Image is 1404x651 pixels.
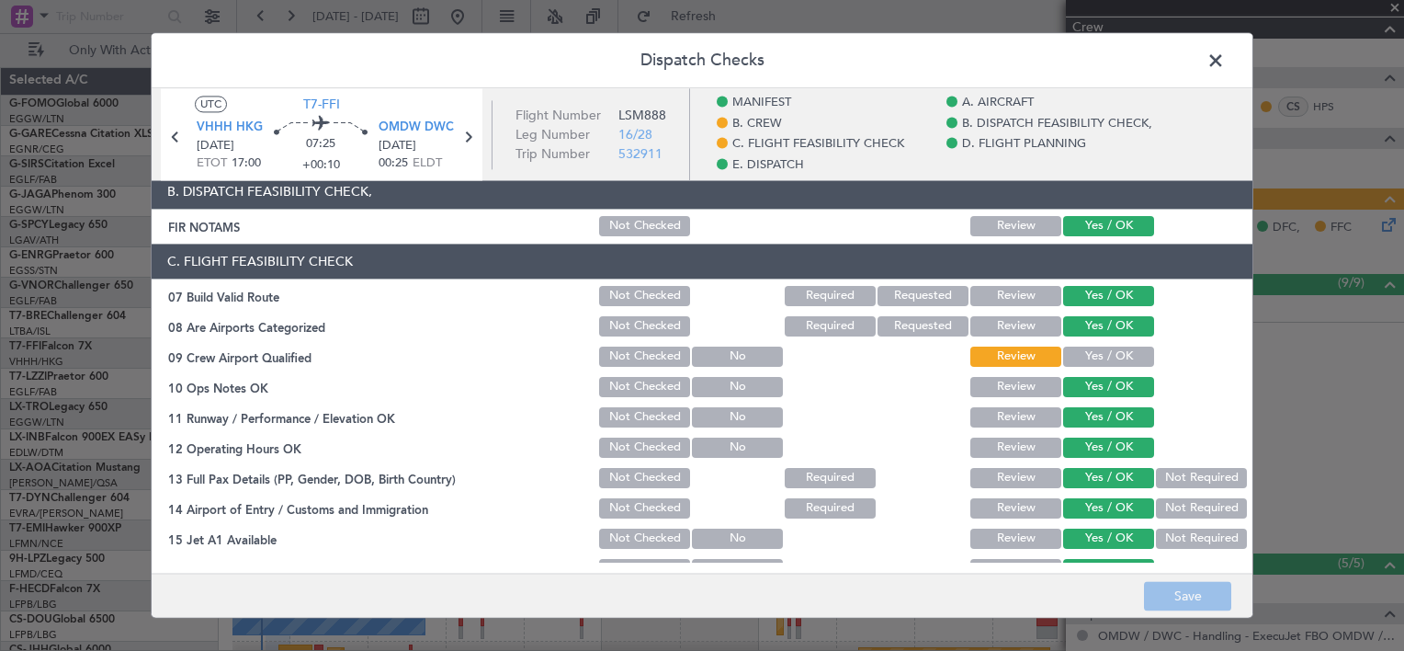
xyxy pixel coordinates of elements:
[1063,377,1154,397] button: Yes / OK
[1063,559,1154,579] button: Yes / OK
[1063,347,1154,367] button: Yes / OK
[1063,529,1154,549] button: Yes / OK
[962,135,1086,154] span: D. FLIGHT PLANNING
[1063,498,1154,519] button: Yes / OK
[1063,407,1154,428] button: Yes / OK
[1063,216,1154,236] button: Yes / OK
[1063,316,1154,337] button: Yes / OK
[1156,498,1247,519] button: Not Required
[1156,468,1247,488] button: Not Required
[1063,468,1154,488] button: Yes / OK
[1063,286,1154,306] button: Yes / OK
[962,115,1152,133] span: B. DISPATCH FEASIBILITY CHECK,
[152,33,1252,88] header: Dispatch Checks
[1063,438,1154,458] button: Yes / OK
[1156,529,1247,549] button: Not Required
